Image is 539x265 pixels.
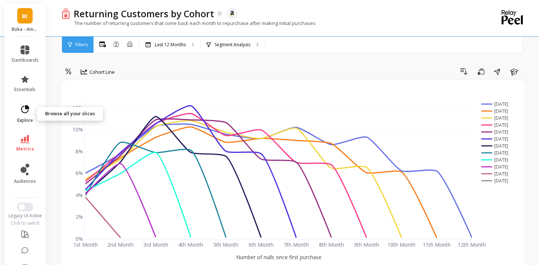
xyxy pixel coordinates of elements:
[74,7,214,20] p: Returning Customers by Cohort
[62,8,70,19] img: header icon
[22,12,28,20] span: B(
[229,10,235,17] img: api.amazon.svg
[155,42,186,48] p: Last 12 Months
[75,42,88,48] span: Filters
[62,20,316,26] p: The number of returning customers that come back each month to repurchase after making initial pu...
[12,26,38,32] p: Boka - Amazon (Essor)
[16,146,34,152] span: metrics
[4,220,46,226] div: Click to switch
[14,178,36,184] span: audiences
[214,42,250,48] p: Segment Analysis
[12,57,38,63] span: dashboards
[17,203,33,211] button: Switch to New UI
[4,213,46,219] div: Legacy UI Active
[17,117,33,123] span: explore
[89,69,115,76] span: Cohort Line
[14,87,36,92] span: essentials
